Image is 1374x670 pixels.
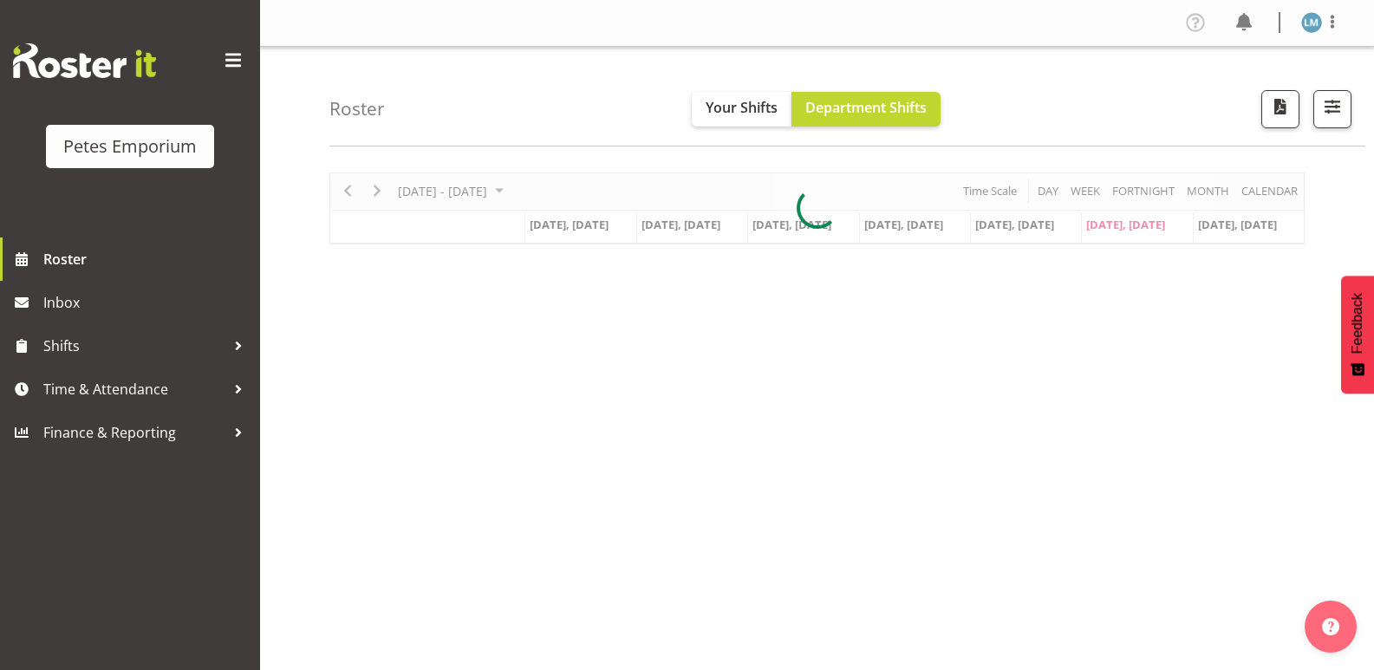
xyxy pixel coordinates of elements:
button: Feedback - Show survey [1341,276,1374,394]
button: Your Shifts [692,92,791,127]
img: lianne-morete5410.jpg [1301,12,1322,33]
span: Finance & Reporting [43,420,225,446]
img: help-xxl-2.png [1322,618,1339,635]
button: Filter Shifts [1313,90,1351,128]
span: Time & Attendance [43,376,225,402]
h4: Roster [329,99,385,119]
img: Rosterit website logo [13,43,156,78]
span: Department Shifts [805,98,927,117]
button: Department Shifts [791,92,941,127]
div: Petes Emporium [63,133,197,159]
button: Download a PDF of the roster according to the set date range. [1261,90,1299,128]
span: Roster [43,246,251,272]
span: Inbox [43,289,251,315]
span: Feedback [1350,293,1365,354]
span: Shifts [43,333,225,359]
span: Your Shifts [706,98,778,117]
